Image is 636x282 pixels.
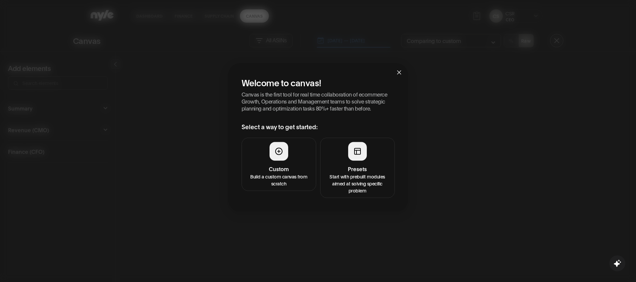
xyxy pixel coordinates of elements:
[320,138,395,198] button: PresetsStart with prebuilt modules aimed at solving specific problem
[324,164,390,172] h4: Presets
[390,63,408,81] button: Close
[246,172,312,186] p: Build a custom canvas from scratch
[324,172,390,193] p: Start with prebuilt modules aimed at solving specific problem
[242,90,395,111] p: Canvas is the first tool for real time collaboration of ecommerce Growth, Operations and Manageme...
[242,138,316,191] button: CustomBuild a custom canvas from scratch
[242,76,395,88] h2: Welcome to canvas!
[242,122,395,131] h3: Select a way to get started:
[396,70,402,75] span: close
[246,164,312,172] h4: Custom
